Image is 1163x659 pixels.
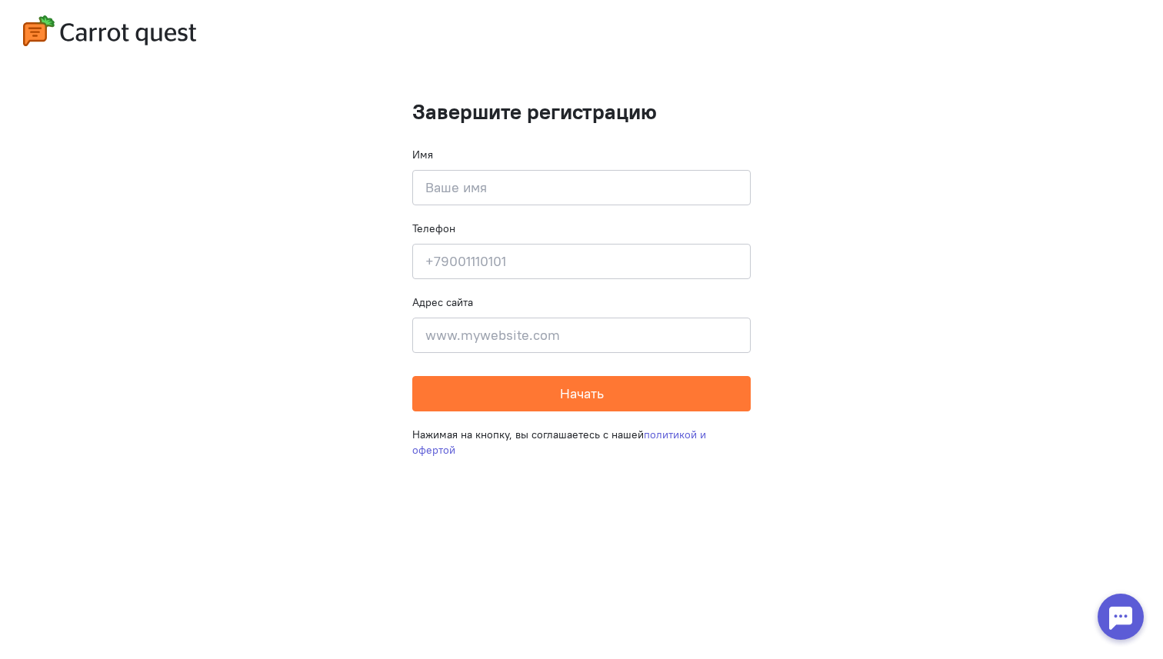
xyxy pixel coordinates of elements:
span: Начать [560,384,604,402]
h1: Завершите регистрацию [412,100,751,124]
label: Адрес сайта [412,295,473,310]
input: Ваше имя [412,170,751,205]
label: Имя [412,147,433,162]
a: политикой и офертой [412,428,706,457]
div: Нажимая на кнопку, вы соглашаетесь с нашей [412,411,751,473]
img: carrot-quest-logo.svg [23,15,196,46]
button: Начать [412,376,751,411]
label: Телефон [412,221,455,236]
input: www.mywebsite.com [412,318,751,353]
input: +79001110101 [412,244,751,279]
